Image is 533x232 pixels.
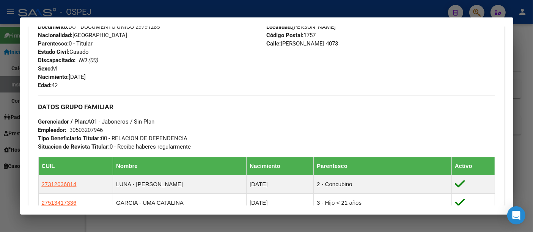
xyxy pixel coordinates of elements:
[507,206,525,224] div: Open Intercom Messenger
[113,194,247,212] td: GARCIA - UMA CATALINA
[38,118,155,125] span: A01 - Jaboneros / Sin Plan
[113,157,247,175] th: Nombre
[38,127,67,133] strong: Empleador:
[451,157,495,175] th: Activo
[38,24,69,30] strong: Documento:
[267,32,316,39] span: 1757
[38,82,52,89] strong: Edad:
[38,103,495,111] h3: DATOS GRUPO FAMILIAR
[38,143,110,150] strong: Situacion de Revista Titular:
[267,24,336,30] span: [PERSON_NAME]
[267,32,304,39] strong: Código Postal:
[38,135,101,142] strong: Tipo Beneficiario Titular:
[38,74,69,80] strong: Nacimiento:
[38,57,76,64] strong: Discapacitado:
[38,24,160,30] span: DU - DOCUMENTO UNICO 29791285
[38,32,127,39] span: [GEOGRAPHIC_DATA]
[38,74,86,80] span: [DATE]
[38,143,191,150] span: 0 - Recibe haberes regularmente
[267,40,338,47] span: [PERSON_NAME] 4073
[38,32,73,39] strong: Nacionalidad:
[38,65,57,72] span: M
[38,118,88,125] strong: Gerenciador / Plan:
[70,126,103,134] div: 30503207946
[247,175,314,194] td: [DATE]
[314,175,452,194] td: 2 - Concubino
[247,157,314,175] th: Nacimiento
[113,175,247,194] td: LUNA - [PERSON_NAME]
[38,40,69,47] strong: Parentesco:
[38,49,70,55] strong: Estado Civil:
[38,82,58,89] span: 42
[42,199,77,206] span: 27513417336
[314,194,452,212] td: 3 - Hijo < 21 años
[267,40,281,47] strong: Calle:
[79,57,98,64] i: NO (00)
[38,65,52,72] strong: Sexo:
[38,157,113,175] th: CUIL
[38,135,188,142] span: 00 - RELACION DE DEPENDENCIA
[38,40,93,47] span: 0 - Titular
[38,49,89,55] span: Casado
[267,24,292,30] strong: Localidad:
[247,194,314,212] td: [DATE]
[42,181,77,187] span: 27312036814
[314,157,452,175] th: Parentesco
